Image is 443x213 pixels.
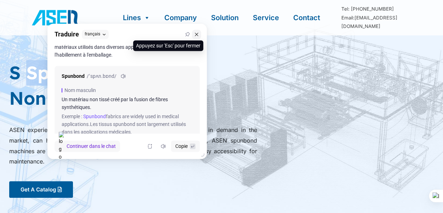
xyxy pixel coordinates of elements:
a: Tel: [PHONE_NUMBER] [341,6,394,12]
p: ASEN experience and line technology for a nonwoven quality that is in demand in the market, can h... [9,125,257,167]
h1: S Spunbond Non Woven Machine [9,60,427,111]
a: Get A Catalog [9,181,73,198]
span: Get A Catalog [21,187,56,192]
a: Email:[EMAIL_ADDRESS][DOMAIN_NAME] [341,15,397,29]
a: ASEN Nonwoven Machinery [30,13,82,21]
